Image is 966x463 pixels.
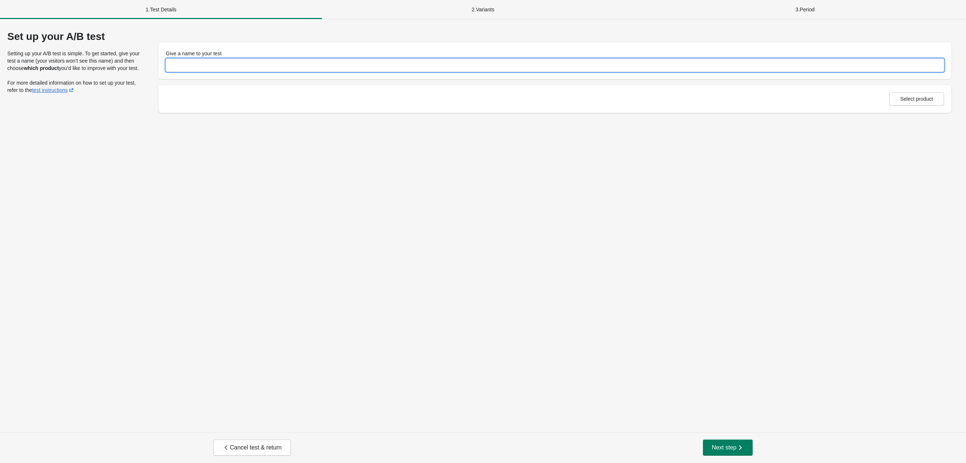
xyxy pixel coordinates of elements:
div: Set up your A/B test [7,31,144,42]
strong: which product [24,65,59,71]
a: test instructions [32,87,75,93]
span: Next step [712,444,744,451]
button: Cancel test & return [213,440,291,456]
p: For more detailed information on how to set up your test, refer to the [7,79,144,94]
p: Setting up your A/B test is simple. To get started, give your test a name (your visitors won’t se... [7,50,144,72]
span: Cancel test & return [222,444,281,451]
button: Next step [703,440,753,456]
button: Select product [889,92,944,105]
span: Select product [900,96,933,102]
label: Give a name to your test [166,50,222,57]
